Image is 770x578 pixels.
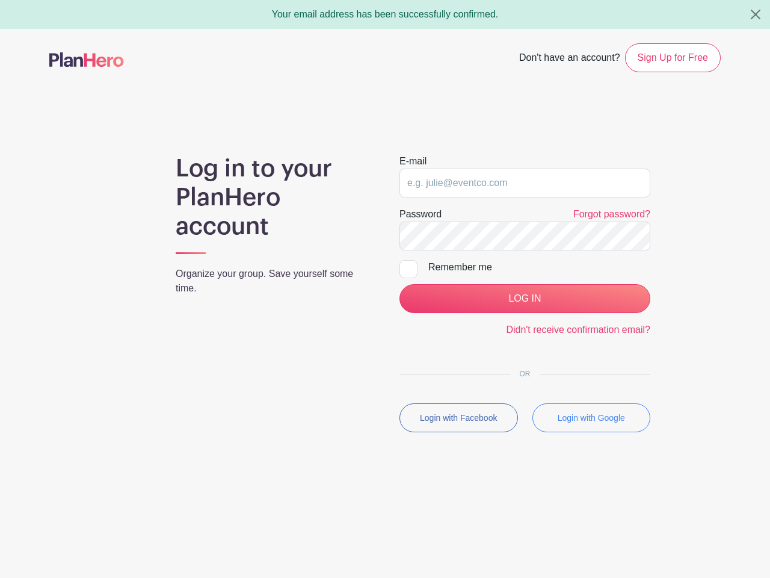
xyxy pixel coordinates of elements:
[176,267,371,296] p: Organize your group. Save yourself some time.
[532,403,651,432] button: Login with Google
[420,413,497,423] small: Login with Facebook
[625,43,721,72] a: Sign Up for Free
[176,154,371,241] h1: Log in to your PlanHero account
[399,169,650,197] input: e.g. julie@eventco.com
[399,154,427,169] label: E-mail
[49,52,124,67] img: logo-507f7623f17ff9eddc593b1ce0a138ce2505c220e1c5a4e2b4648c50719b7d32.svg
[428,260,650,275] div: Remember me
[399,403,518,432] button: Login with Facebook
[510,370,540,378] span: OR
[573,209,650,219] a: Forgot password?
[399,207,442,222] label: Password
[519,46,620,72] span: Don't have an account?
[399,284,650,313] input: LOG IN
[558,413,625,423] small: Login with Google
[506,325,650,335] a: Didn't receive confirmation email?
